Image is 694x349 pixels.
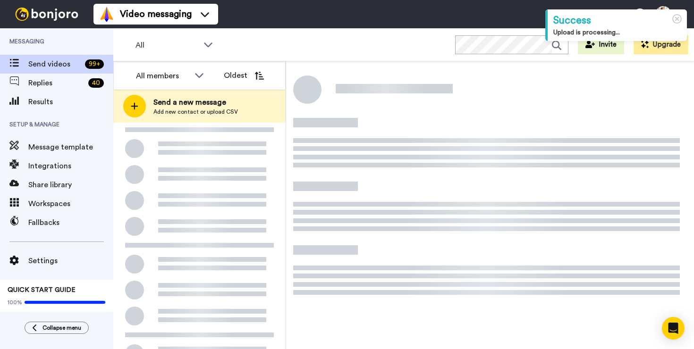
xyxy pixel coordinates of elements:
[88,78,104,88] div: 40
[28,198,113,209] span: Workspaces
[85,59,104,69] div: 99 +
[8,299,22,306] span: 100%
[11,8,82,21] img: bj-logo-header-white.svg
[28,160,113,172] span: Integrations
[28,255,113,266] span: Settings
[28,141,113,153] span: Message template
[578,35,624,54] button: Invite
[28,179,113,191] span: Share library
[153,97,238,108] span: Send a new message
[217,66,271,85] button: Oldest
[25,322,89,334] button: Collapse menu
[8,287,76,293] span: QUICK START GUIDE
[662,317,685,340] div: Open Intercom Messenger
[28,217,113,228] span: Fallbacks
[120,8,192,21] span: Video messaging
[28,96,113,108] span: Results
[136,70,190,82] div: All members
[553,13,681,28] div: Success
[634,35,688,54] button: Upgrade
[28,77,85,89] span: Replies
[42,324,81,332] span: Collapse menu
[135,40,199,51] span: All
[153,108,238,116] span: Add new contact or upload CSV
[28,58,81,70] span: Send videos
[99,7,114,22] img: vm-color.svg
[553,28,681,37] div: Upload is processing...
